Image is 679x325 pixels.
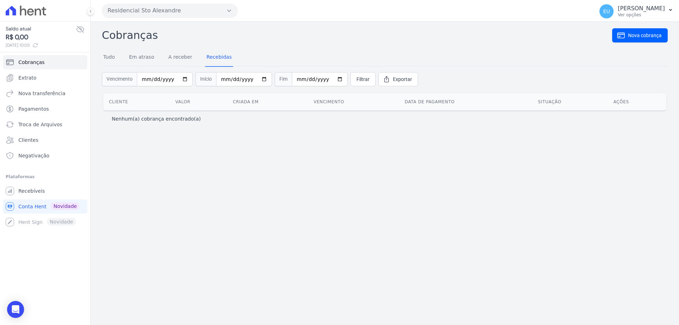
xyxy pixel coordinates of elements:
[196,72,216,86] span: Início
[7,301,24,318] div: Open Intercom Messenger
[612,28,668,42] a: Nova cobrança
[102,48,116,67] a: Tudo
[227,93,308,110] th: Criada em
[628,32,662,39] span: Nova cobrança
[18,152,50,159] span: Negativação
[170,93,227,110] th: Valor
[3,71,87,85] a: Extrato
[51,202,80,210] span: Novidade
[18,187,45,195] span: Recebíveis
[18,105,49,112] span: Pagamentos
[3,199,87,214] a: Conta Hent Novidade
[102,72,137,86] span: Vencimento
[103,93,170,110] th: Cliente
[3,184,87,198] a: Recebíveis
[18,203,46,210] span: Conta Hent
[3,86,87,100] a: Nova transferência
[393,76,412,83] span: Exportar
[102,4,238,18] button: Residencial Sto Alexandre
[18,74,36,81] span: Extrato
[18,59,45,66] span: Cobranças
[6,33,76,42] span: R$ 0,00
[603,9,610,14] span: EU
[6,173,85,181] div: Plataformas
[350,72,376,86] a: Filtrar
[618,5,665,12] p: [PERSON_NAME]
[128,48,156,67] a: Em atraso
[18,90,65,97] span: Nova transferência
[3,55,87,69] a: Cobranças
[594,1,679,21] button: EU [PERSON_NAME] Ver opções
[18,137,38,144] span: Clientes
[18,121,62,128] span: Troca de Arquivos
[102,27,612,43] h2: Cobranças
[3,117,87,132] a: Troca de Arquivos
[618,12,665,18] p: Ver opções
[608,93,666,110] th: Ações
[6,55,85,229] nav: Sidebar
[6,25,76,33] span: Saldo atual
[3,133,87,147] a: Clientes
[112,115,201,122] p: Nenhum(a) cobrança encontrado(a)
[308,93,399,110] th: Vencimento
[399,93,532,110] th: Data de pagamento
[378,72,418,86] a: Exportar
[3,102,87,116] a: Pagamentos
[205,48,233,67] a: Recebidas
[532,93,608,110] th: Situação
[167,48,194,67] a: A receber
[6,42,76,48] span: [DATE] 10:03
[275,72,292,86] span: Fim
[356,76,370,83] span: Filtrar
[3,149,87,163] a: Negativação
